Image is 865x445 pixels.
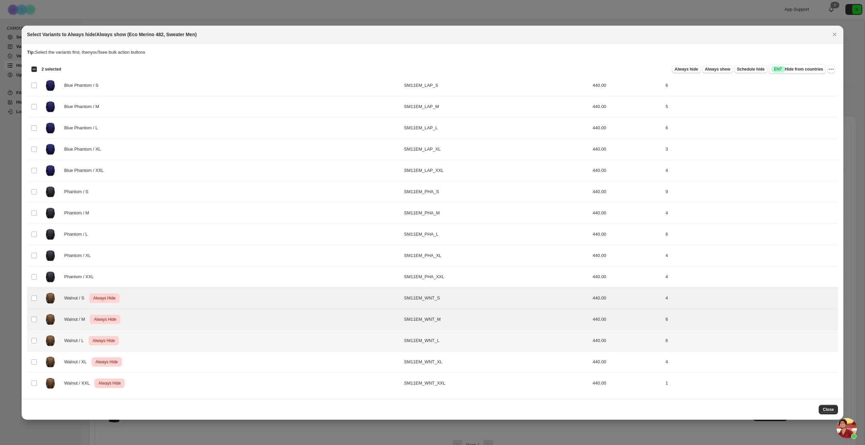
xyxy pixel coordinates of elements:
td: 4 [664,245,838,266]
td: SM11EM_LAP_L [402,117,591,138]
td: 440.00 [591,309,664,330]
img: Rotauf-ecomerino482-sweater-Men-WAL-Front.png [42,311,59,328]
td: SM11EM_WNT_S [402,287,591,309]
span: Walnut / L [64,337,87,344]
td: 440.00 [591,224,664,245]
td: SM11EM_PHA_XL [402,245,591,266]
span: Walnut / S [64,295,88,302]
span: Phantom / M [64,210,93,216]
td: SM11EM_LAP_XL [402,138,591,160]
strong: Tip: [27,50,35,55]
button: Always hide [672,65,701,73]
span: Close [823,407,834,412]
td: 440.00 [591,245,664,266]
td: SM11EM_PHA_L [402,224,591,245]
td: 440.00 [591,202,664,224]
button: More actions [827,65,835,73]
img: Rotauf-ecomerino482-sweater-Men-WAL-Front.png [42,290,59,307]
span: ENT [774,67,782,72]
span: Phantom / L [64,231,91,238]
img: Rotauf-ecomerino482-sweater-Men-WAL-Front.png [42,354,59,370]
td: SM11EM_PHA_M [402,202,591,224]
td: 440.00 [591,117,664,138]
td: SM11EM_WNT_XL [402,351,591,372]
td: 4 [664,202,838,224]
span: Always Hide [92,294,117,302]
button: Close [819,405,838,414]
span: Blue Phantom / XL [64,146,104,153]
img: Rotauf-ecomerino482-sweater-men-lazuli-front_cd4adb64-3b4e-4d7e-ab46-4d5feb612635.png [42,162,59,179]
span: Blue Phantom / L [64,125,101,131]
td: SM11EM_LAP_M [402,96,591,117]
span: Blue Phantom / XXL [64,167,107,174]
img: Rotauf-ecomerino482-sweater-men-phantom-front_a48b8e69-c95e-436e-97d8-027ab7ac1110.png [42,205,59,221]
span: Hide from countries [771,66,823,73]
td: SM11EM_PHA_XXL [402,266,591,287]
td: 440.00 [591,138,664,160]
td: SM11EM_WNT_XXL [402,372,591,394]
img: Rotauf-ecomerino482-sweater-Men-WAL-Front.png [42,332,59,349]
button: SuccessENTHide from countries [769,64,826,74]
td: 5 [664,96,838,117]
td: SM11EM_WNT_L [402,330,591,351]
button: Always show [702,65,733,73]
img: Rotauf-ecomerino482-sweater-men-phantom-front_a48b8e69-c95e-436e-97d8-027ab7ac1110.png [42,247,59,264]
td: 440.00 [591,372,664,394]
img: Rotauf-ecomerino482-sweater-men-lazuli-front_cd4adb64-3b4e-4d7e-ab46-4d5feb612635.png [42,141,59,158]
td: 9 [664,181,838,202]
span: Walnut / XXL [64,380,93,387]
span: Blue Phantom / S [64,82,102,89]
span: Phantom / XXL [64,273,97,280]
span: Always Hide [94,358,119,366]
td: SM11EM_WNT_M [402,309,591,330]
img: Rotauf-ecomerino482-sweater-men-phantom-front_a48b8e69-c95e-436e-97d8-027ab7ac1110.png [42,268,59,285]
img: Rotauf-ecomerino482-sweater-Men-WAL-Front.png [42,375,59,392]
button: Close [830,30,839,39]
img: Rotauf-ecomerino482-sweater-men-phantom-front_a48b8e69-c95e-436e-97d8-027ab7ac1110.png [42,226,59,243]
td: 4 [664,351,838,372]
img: Rotauf-ecomerino482-sweater-men-lazuli-front_cd4adb64-3b4e-4d7e-ab46-4d5feb612635.png [42,77,59,94]
td: 440.00 [591,160,664,181]
td: 1 [664,372,838,394]
span: Always Hide [93,315,118,323]
span: Schedule hide [737,67,764,72]
button: Schedule hide [734,65,767,73]
span: Phantom / S [64,188,92,195]
img: Rotauf-ecomerino482-sweater-men-phantom-front_a48b8e69-c95e-436e-97d8-027ab7ac1110.png [42,183,59,200]
td: 6 [664,117,838,138]
span: Always show [705,67,730,72]
td: 6 [664,309,838,330]
td: 440.00 [591,351,664,372]
td: 6 [664,224,838,245]
td: 440.00 [591,75,664,96]
td: 6 [664,330,838,351]
span: Walnut / M [64,316,89,323]
td: 440.00 [591,287,664,309]
td: 4 [664,160,838,181]
td: 4 [664,287,838,309]
span: Blue Phantom / M [64,103,103,110]
td: 3 [664,138,838,160]
span: Always Hide [91,337,116,345]
img: Rotauf-ecomerino482-sweater-men-lazuli-front_cd4adb64-3b4e-4d7e-ab46-4d5feb612635.png [42,120,59,136]
td: 440.00 [591,181,664,202]
span: Walnut / XL [64,359,90,365]
p: Select the variants first, then you'll see bulk action buttons [27,49,838,56]
td: SM11EM_PHA_S [402,181,591,202]
img: Rotauf-ecomerino482-sweater-men-lazuli-front_cd4adb64-3b4e-4d7e-ab46-4d5feb612635.png [42,98,59,115]
h2: Select Variants to Always hide/Always show (Eco Merino 482, Sweater Men) [27,31,197,38]
td: 440.00 [591,330,664,351]
td: 440.00 [591,96,664,117]
td: SM11EM_LAP_S [402,75,591,96]
span: Always hide [675,67,698,72]
td: 440.00 [591,266,664,287]
span: Always Hide [97,379,122,387]
td: 4 [664,266,838,287]
td: 6 [664,75,838,96]
div: Chat öffnen [837,418,857,438]
span: 2 selected [42,67,61,72]
td: SM11EM_LAP_XXL [402,160,591,181]
span: Phantom / XL [64,252,94,259]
